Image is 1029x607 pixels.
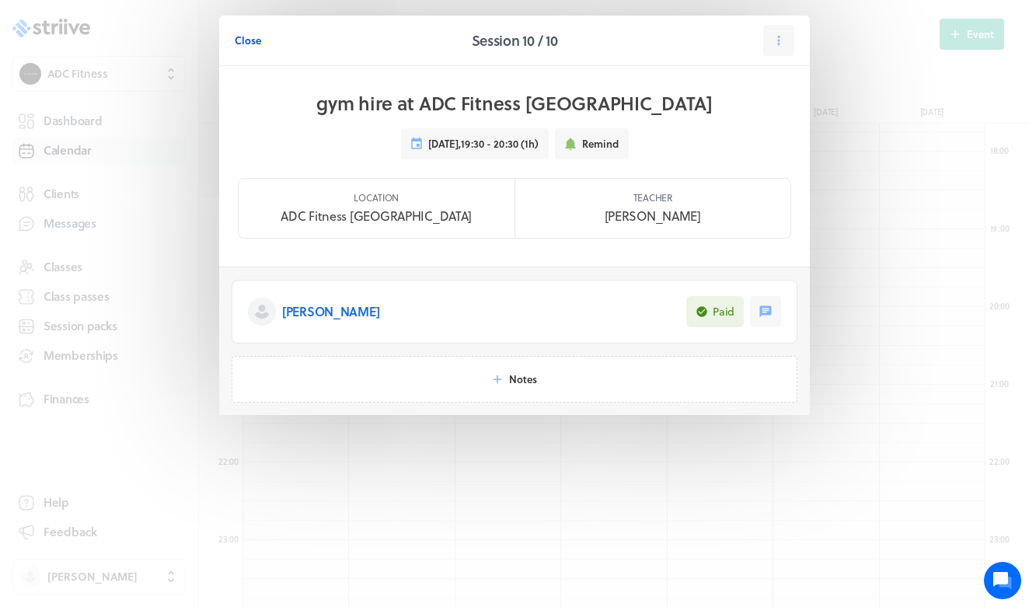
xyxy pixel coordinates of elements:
[281,207,472,225] p: ADC Fitness [GEOGRAPHIC_DATA]
[582,137,619,151] span: Remind
[555,128,629,159] button: Remind
[509,372,537,386] span: Notes
[24,181,287,212] button: New conversation
[472,30,558,51] h2: Session 10 / 10
[232,356,797,403] button: Notes
[633,191,672,204] p: Teacher
[401,128,549,159] button: [DATE],19:30 - 20:30 (1h)
[45,267,277,298] input: Search articles
[235,25,261,56] button: Close
[282,302,379,321] p: [PERSON_NAME]
[235,33,261,47] span: Close
[316,91,713,116] h1: gym hire at ADC Fitness [GEOGRAPHIC_DATA]
[23,75,288,100] h1: Hi [PERSON_NAME]
[21,242,290,260] p: Find an answer quickly
[605,207,701,225] p: [PERSON_NAME]
[23,103,288,153] h2: We're here to help. Ask us anything!
[984,562,1021,599] iframe: gist-messenger-bubble-iframe
[354,191,399,204] p: Location
[100,190,187,203] span: New conversation
[713,304,734,319] div: Paid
